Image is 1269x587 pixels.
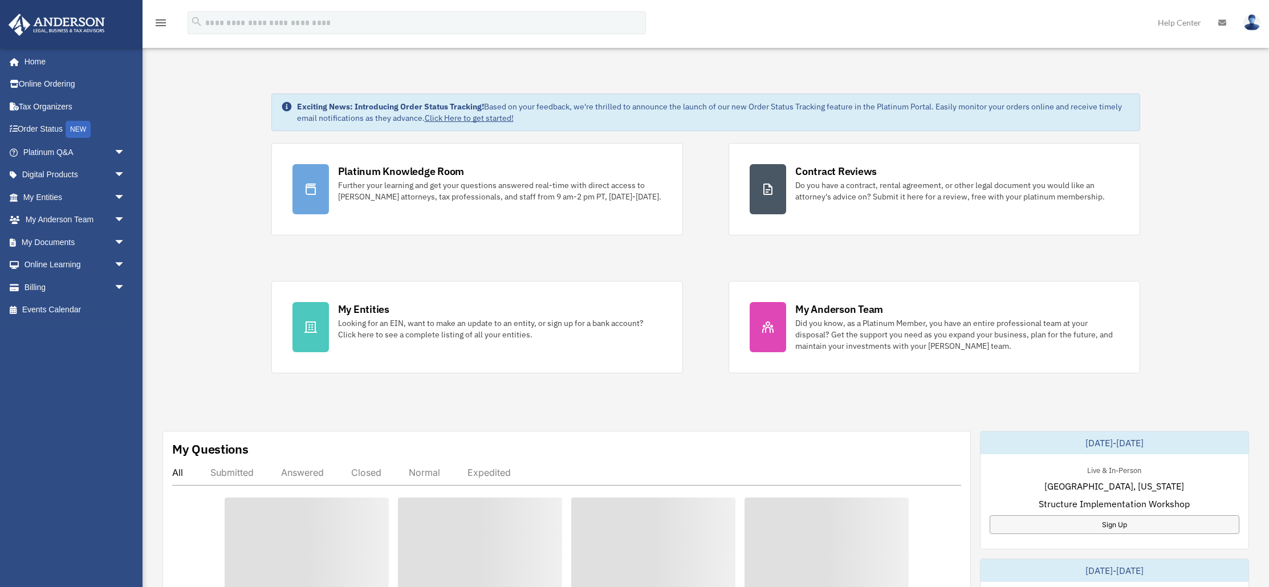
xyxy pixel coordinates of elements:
a: Contract Reviews Do you have a contract, rental agreement, or other legal document you would like... [729,143,1140,235]
a: My Anderson Teamarrow_drop_down [8,209,143,231]
div: Normal [409,467,440,478]
a: My Entities Looking for an EIN, want to make an update to an entity, or sign up for a bank accoun... [271,281,683,373]
div: Answered [281,467,324,478]
a: My Entitiesarrow_drop_down [8,186,143,209]
a: Platinum Knowledge Room Further your learning and get your questions answered real-time with dire... [271,143,683,235]
a: Click Here to get started! [425,113,514,123]
div: All [172,467,183,478]
div: Looking for an EIN, want to make an update to an entity, or sign up for a bank account? Click her... [338,317,662,340]
div: Did you know, as a Platinum Member, you have an entire professional team at your disposal? Get th... [795,317,1119,352]
div: Platinum Knowledge Room [338,164,465,178]
span: arrow_drop_down [114,254,137,277]
div: [DATE]-[DATE] [981,559,1249,582]
div: NEW [66,121,91,138]
a: My Documentsarrow_drop_down [8,231,143,254]
div: My Questions [172,441,249,458]
span: arrow_drop_down [114,209,137,232]
div: Based on your feedback, we're thrilled to announce the launch of our new Order Status Tracking fe... [297,101,1131,124]
span: arrow_drop_down [114,164,137,187]
a: Billingarrow_drop_down [8,276,143,299]
div: Do you have a contract, rental agreement, or other legal document you would like an attorney's ad... [795,180,1119,202]
a: Events Calendar [8,299,143,321]
img: User Pic [1243,14,1260,31]
div: My Entities [338,302,389,316]
div: Contract Reviews [795,164,877,178]
div: Expedited [467,467,511,478]
span: [GEOGRAPHIC_DATA], [US_STATE] [1044,479,1184,493]
a: Online Ordering [8,73,143,96]
a: Tax Organizers [8,95,143,118]
a: menu [154,20,168,30]
div: Live & In-Person [1078,463,1150,475]
div: My Anderson Team [795,302,883,316]
a: My Anderson Team Did you know, as a Platinum Member, you have an entire professional team at your... [729,281,1140,373]
div: Closed [351,467,381,478]
img: Anderson Advisors Platinum Portal [5,14,108,36]
div: Further your learning and get your questions answered real-time with direct access to [PERSON_NAM... [338,180,662,202]
span: Structure Implementation Workshop [1039,497,1190,511]
a: Order StatusNEW [8,118,143,141]
a: Online Learningarrow_drop_down [8,254,143,276]
i: menu [154,16,168,30]
a: Platinum Q&Aarrow_drop_down [8,141,143,164]
strong: Exciting News: Introducing Order Status Tracking! [297,101,484,112]
span: arrow_drop_down [114,186,137,209]
span: arrow_drop_down [114,231,137,254]
div: Submitted [210,467,254,478]
div: [DATE]-[DATE] [981,431,1249,454]
a: Home [8,50,137,73]
span: arrow_drop_down [114,141,137,164]
a: Sign Up [990,515,1240,534]
span: arrow_drop_down [114,276,137,299]
a: Digital Productsarrow_drop_down [8,164,143,186]
i: search [190,15,203,28]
